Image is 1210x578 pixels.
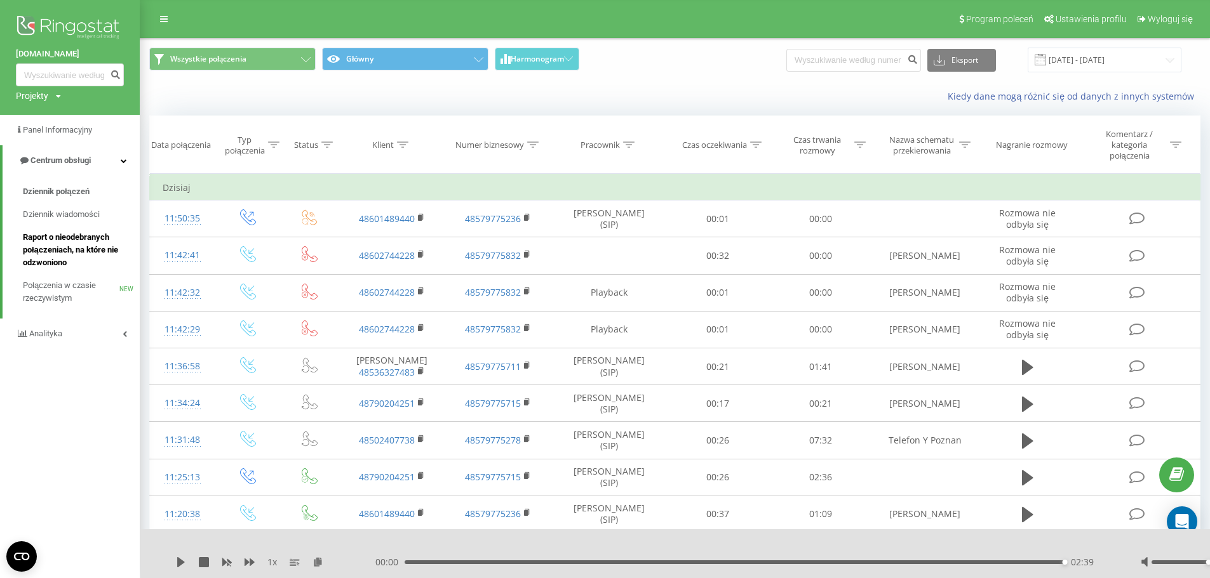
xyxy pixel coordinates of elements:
td: [PERSON_NAME] (SIP) [551,385,666,422]
td: 07:32 [769,422,871,459]
button: Główny [322,48,488,70]
div: Klient [372,140,394,150]
td: 00:00 [769,200,871,237]
div: Status [294,140,318,150]
span: 00:00 [375,556,405,568]
a: 48602744228 [359,323,415,335]
a: 48579775711 [465,360,521,372]
span: Harmonogram [511,55,564,63]
td: 01:09 [769,496,871,532]
a: 48601489440 [359,213,415,225]
span: Dziennik wiadomości [23,208,100,221]
span: Rozmowa nie odbyła się [999,207,1056,230]
a: 48579775278 [465,434,521,446]
div: 11:42:41 [163,243,203,268]
a: 48579775715 [465,471,521,483]
td: 00:37 [666,496,769,532]
div: Czas trwania rozmowy [783,135,851,156]
a: 48601489440 [359,508,415,520]
span: Dziennik połączeń [23,185,90,198]
span: Panel Informacyjny [23,125,92,135]
td: 00:21 [769,385,871,422]
td: Telefon Y Poznan [871,422,978,459]
button: Eksport [927,49,996,72]
td: [PERSON_NAME] (SIP) [551,459,666,496]
a: Dziennik połączeń [23,180,140,203]
span: Ustawienia profilu [1056,14,1127,24]
div: 11:20:38 [163,502,203,527]
span: Raport o nieodebranych połączeniach, na które nie odzwoniono [23,231,133,269]
td: 00:01 [666,274,769,311]
div: Numer biznesowy [455,140,524,150]
div: 11:50:35 [163,206,203,231]
span: Analityka [29,329,62,338]
span: Rozmowa nie odbyła się [999,244,1056,267]
a: 48602744228 [359,249,415,261]
button: Wszystkie połączenia [149,48,316,70]
td: [PERSON_NAME] [871,274,978,311]
a: 48790204251 [359,397,415,409]
a: 48579775832 [465,323,521,335]
a: [DOMAIN_NAME] [16,48,124,60]
td: Playback [551,274,666,311]
div: Projekty [16,89,48,102]
span: Rozmowa nie odbyła się [999,280,1056,304]
div: Typ połączenia [225,135,265,156]
span: 02:39 [1071,556,1094,568]
td: 02:36 [769,459,871,496]
div: Accessibility label [1062,560,1067,565]
span: Program poleceń [966,14,1033,24]
a: Kiedy dane mogą różnić się od danych z innych systemów [948,90,1200,102]
img: Ringostat logo [16,13,124,44]
button: Harmonogram [495,48,579,70]
td: 00:26 [666,422,769,459]
div: 11:31:48 [163,428,203,452]
a: 48579775832 [465,249,521,261]
a: 48502407738 [359,434,415,446]
td: [PERSON_NAME] [871,385,978,422]
a: 48602744228 [359,286,415,298]
td: 00:26 [666,459,769,496]
td: [PERSON_NAME] (SIP) [551,422,666,459]
td: 00:21 [666,348,769,385]
div: 11:34:24 [163,391,203,416]
td: 00:32 [666,237,769,274]
div: Czas oczekiwania [682,140,747,150]
td: 00:01 [666,200,769,237]
a: Raport o nieodebranych połączeniach, na które nie odzwoniono [23,226,140,274]
td: [PERSON_NAME] (SIP) [551,200,666,237]
a: Połączenia w czasie rzeczywistymNEW [23,274,140,310]
input: Wyszukiwanie według numeru [786,49,921,72]
input: Wyszukiwanie według numeru [16,63,124,86]
a: 48579775832 [465,286,521,298]
div: 11:25:13 [163,465,203,490]
span: Wyloguj się [1148,14,1193,24]
td: 00:00 [769,237,871,274]
div: Komentarz / kategoria połączenia [1092,129,1167,161]
a: 48790204251 [359,471,415,483]
div: Data połączenia [151,140,211,150]
td: 00:01 [666,311,769,348]
a: Dziennik wiadomości [23,203,140,226]
td: [PERSON_NAME] [339,348,445,385]
span: Centrum obsługi [30,155,91,165]
td: [PERSON_NAME] (SIP) [551,348,666,385]
div: Open Intercom Messenger [1167,506,1197,537]
td: Playback [551,311,666,348]
td: 00:17 [666,385,769,422]
td: Dzisiaj [150,175,1200,200]
td: 00:00 [769,311,871,348]
button: Open CMP widget [6,541,37,572]
td: [PERSON_NAME] [871,496,978,532]
a: Centrum obsługi [3,145,140,176]
td: [PERSON_NAME] [871,311,978,348]
div: Pracownik [581,140,620,150]
td: [PERSON_NAME] [871,237,978,274]
a: 48579775236 [465,213,521,225]
a: 48579775236 [465,508,521,520]
div: 11:42:32 [163,280,203,305]
span: Rozmowa nie odbyła się [999,317,1056,341]
td: [PERSON_NAME] (SIP) [551,496,666,532]
td: 00:00 [769,274,871,311]
td: 01:41 [769,348,871,385]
